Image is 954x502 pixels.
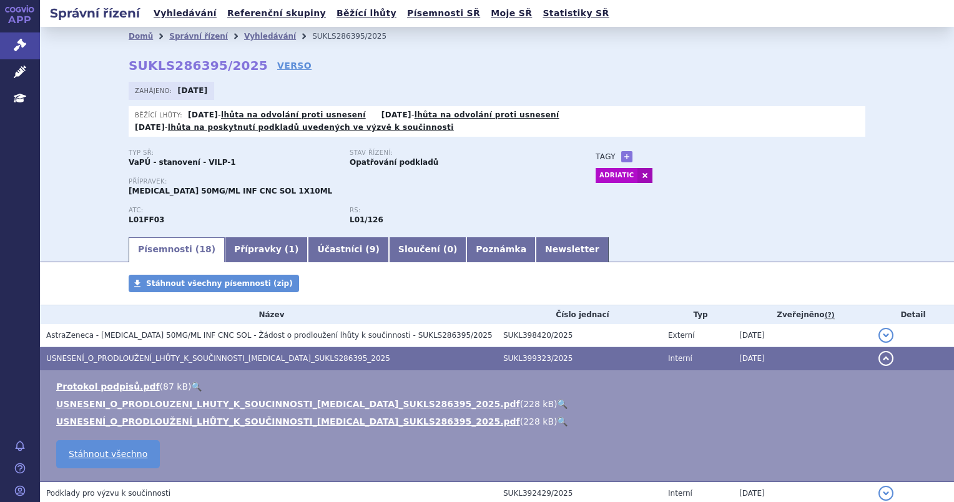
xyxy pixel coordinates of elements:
h3: Tagy [596,149,616,164]
a: Vyhledávání [150,5,220,22]
span: 228 kB [523,399,554,409]
a: Newsletter [536,237,609,262]
button: detail [878,486,893,501]
th: Číslo jednací [497,305,662,324]
span: Stáhnout všechny písemnosti (zip) [146,279,293,288]
span: 1 [288,244,295,254]
strong: DURVALUMAB [129,215,164,224]
strong: [DATE] [135,123,165,132]
p: - [381,110,559,120]
span: 9 [370,244,376,254]
a: 🔍 [557,416,568,426]
span: Běžící lhůty: [135,110,185,120]
span: Podklady pro výzvu k součinnosti [46,489,170,498]
td: SUKL399323/2025 [497,347,662,370]
span: Externí [668,331,694,340]
span: Zahájeno: [135,86,174,96]
strong: VaPÚ - stanovení - VILP-1 [129,158,236,167]
p: ATC: [129,207,337,214]
a: Vyhledávání [244,32,296,41]
a: Stáhnout všechno [56,440,160,468]
a: Písemnosti SŘ [403,5,484,22]
strong: [DATE] [178,86,208,95]
button: detail [878,328,893,343]
a: + [621,151,632,162]
li: ( ) [56,380,942,393]
a: Správní řízení [169,32,228,41]
a: USNESENI_O_PRODLOUZENI_LHUTY_K_SOUCINNOSTI_[MEDICAL_DATA]_SUKLS286395_2025.pdf [56,399,520,409]
span: 18 [199,244,211,254]
td: SUKL398420/2025 [497,324,662,347]
a: Stáhnout všechny písemnosti (zip) [129,275,299,292]
span: Interní [668,489,692,498]
p: Typ SŘ: [129,149,337,157]
a: VERSO [277,59,312,72]
a: Referenční skupiny [224,5,330,22]
th: Název [40,305,497,324]
li: ( ) [56,415,942,428]
abbr: (?) [825,311,835,320]
span: 87 kB [163,381,188,391]
a: lhůta na poskytnutí podkladů uvedených ve výzvě k součinnosti [168,123,454,132]
a: 🔍 [557,399,568,409]
a: lhůta na odvolání proti usnesení [221,111,366,119]
p: - [135,122,454,132]
a: lhůta na odvolání proti usnesení [415,111,559,119]
a: Domů [129,32,153,41]
strong: SUKLS286395/2025 [129,58,268,73]
h2: Správní řízení [40,4,150,22]
a: Poznámka [466,237,536,262]
p: Stav řízení: [350,149,558,157]
td: [DATE] [733,347,872,370]
span: 228 kB [523,416,554,426]
a: ADRIATIC [596,168,637,183]
p: Přípravek: [129,178,571,185]
a: USNESENÍ_O_PRODLOUŽENÍ_LHŮTY_K_SOUČINNOSTI_[MEDICAL_DATA]_SUKLS286395_2025.pdf [56,416,520,426]
a: Účastníci (9) [308,237,388,262]
strong: [DATE] [188,111,218,119]
p: - [188,110,366,120]
strong: [DATE] [381,111,411,119]
strong: durvalumab [350,215,383,224]
a: Statistiky SŘ [539,5,612,22]
span: 0 [447,244,453,254]
a: Přípravky (1) [225,237,308,262]
a: Písemnosti (18) [129,237,225,262]
li: SUKLS286395/2025 [312,27,403,46]
a: Sloučení (0) [389,237,466,262]
span: AstraZeneca - IMFINZI 50MG/ML INF CNC SOL - Žádost o prodloužení lhůty k součinnosti - SUKLS28639... [46,331,493,340]
td: [DATE] [733,324,872,347]
p: RS: [350,207,558,214]
th: Typ [662,305,733,324]
th: Zveřejněno [733,305,872,324]
a: Protokol podpisů.pdf [56,381,160,391]
span: USNESENÍ_O_PRODLOUŽENÍ_LHŮTY_K_SOUČINNOSTI_IMFINZI_SUKLS286395_2025 [46,354,390,363]
a: Běžící lhůty [333,5,400,22]
span: [MEDICAL_DATA] 50MG/ML INF CNC SOL 1X10ML [129,187,332,195]
th: Detail [872,305,954,324]
span: Interní [668,354,692,363]
a: 🔍 [191,381,202,391]
a: Moje SŘ [487,5,536,22]
strong: Opatřování podkladů [350,158,438,167]
li: ( ) [56,398,942,410]
button: detail [878,351,893,366]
